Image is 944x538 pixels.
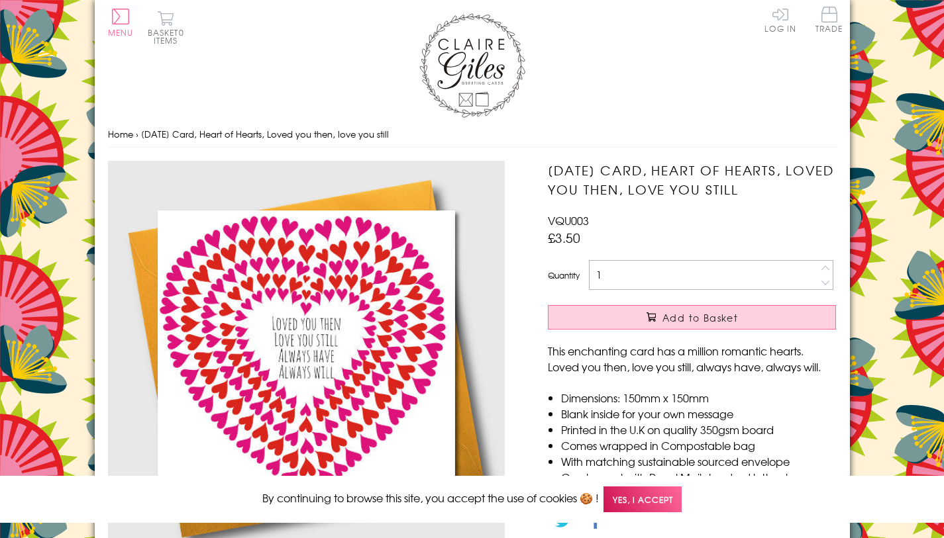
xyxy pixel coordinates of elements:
[108,9,134,36] button: Menu
[764,7,796,32] a: Log In
[108,121,837,148] nav: breadcrumbs
[815,7,843,35] a: Trade
[154,26,184,46] span: 0 items
[136,128,138,140] span: ›
[561,437,836,453] li: Comes wrapped in Compostable bag
[141,128,389,140] span: [DATE] Card, Heart of Hearts, Loved you then, love you still
[548,212,589,228] span: VQU003
[561,453,836,469] li: With matching sustainable sourced envelope
[561,406,836,422] li: Blank inside for your own message
[148,11,184,44] button: Basket0 items
[108,128,133,140] a: Home
[548,161,836,199] h1: [DATE] Card, Heart of Hearts, Loved you then, love you still
[603,486,682,512] span: Yes, I accept
[815,7,843,32] span: Trade
[548,343,836,375] p: This enchanting card has a million romantic hearts. Loved you then, love you still, always have, ...
[561,390,836,406] li: Dimensions: 150mm x 150mm
[662,311,738,324] span: Add to Basket
[561,422,836,437] li: Printed in the U.K on quality 350gsm board
[548,228,580,247] span: £3.50
[561,469,836,485] li: Can be sent with Royal Mail standard letter stamps
[548,305,836,330] button: Add to Basket
[548,269,580,281] label: Quantity
[108,26,134,38] span: Menu
[419,13,525,118] img: Claire Giles Greetings Cards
